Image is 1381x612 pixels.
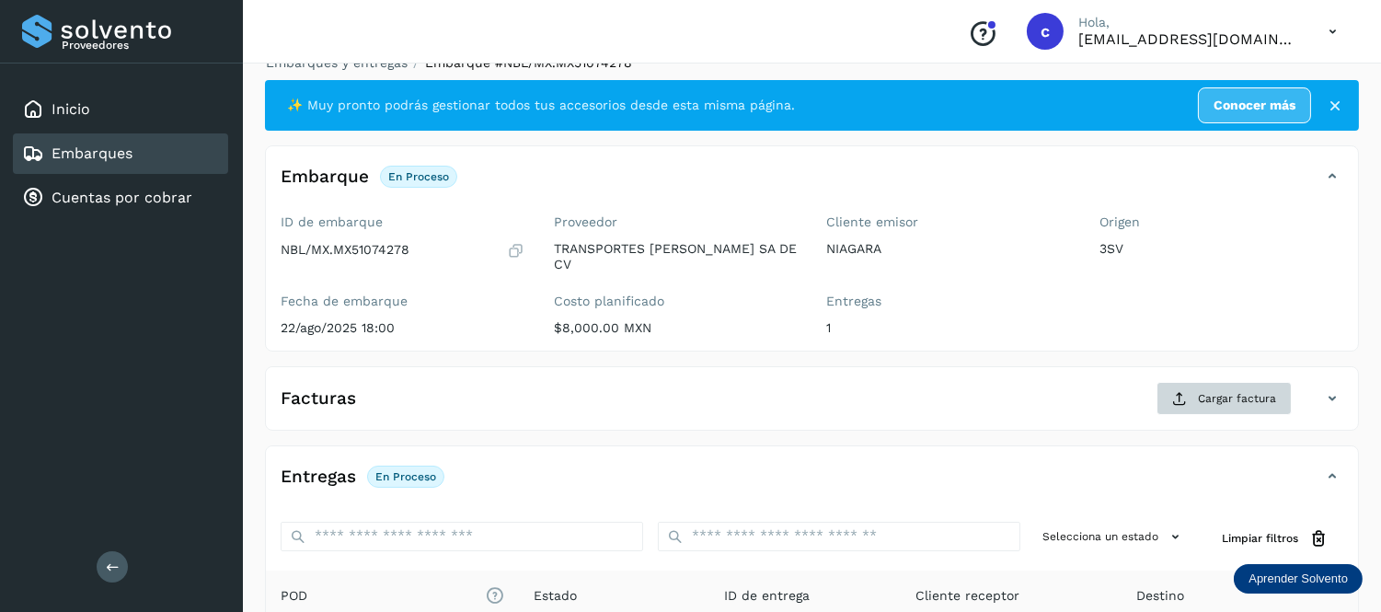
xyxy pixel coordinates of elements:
label: Fecha de embarque [281,294,524,309]
h4: Embarque [281,167,369,188]
h4: Facturas [281,388,356,410]
p: 1 [827,320,1071,336]
p: TRANSPORTES [PERSON_NAME] SA DE CV [554,241,798,272]
a: Inicio [52,100,90,118]
span: ID de entrega [724,586,810,606]
label: Proveedor [554,214,798,230]
p: $8,000.00 MXN [554,320,798,336]
a: Cuentas por cobrar [52,189,192,206]
button: Limpiar filtros [1207,522,1343,556]
div: Aprender Solvento [1234,564,1363,594]
p: cobranza@tms.com.mx [1078,30,1299,48]
label: Origen [1099,214,1343,230]
p: En proceso [375,470,436,483]
a: Embarques [52,144,132,162]
label: Cliente emisor [827,214,1071,230]
div: Inicio [13,89,228,130]
p: Aprender Solvento [1249,572,1348,586]
p: En proceso [388,170,449,183]
button: Selecciona un estado [1035,522,1192,552]
span: Destino [1136,586,1184,606]
span: ✨ Muy pronto podrás gestionar todos tus accesorios desde esta misma página. [287,96,795,115]
span: Cargar factura [1198,390,1276,407]
span: Estado [534,586,577,606]
p: Hola, [1078,15,1299,30]
a: Conocer más [1198,87,1311,123]
p: NBL/MX.MX51074278 [281,242,409,258]
label: ID de embarque [281,214,524,230]
span: POD [281,586,504,606]
div: Cuentas por cobrar [13,178,228,218]
p: 22/ago/2025 18:00 [281,320,524,336]
h4: Entregas [281,467,356,488]
p: NIAGARA [827,241,1071,257]
span: Cliente receptor [915,586,1019,606]
p: Proveedores [62,39,221,52]
label: Entregas [827,294,1071,309]
div: Embarques [13,133,228,174]
div: EmbarqueEn proceso [266,161,1358,207]
div: FacturasCargar factura [266,382,1358,430]
button: Cargar factura [1157,382,1292,415]
span: Limpiar filtros [1222,530,1298,547]
label: Costo planificado [554,294,798,309]
p: 3SV [1099,241,1343,257]
div: EntregasEn proceso [266,461,1358,507]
